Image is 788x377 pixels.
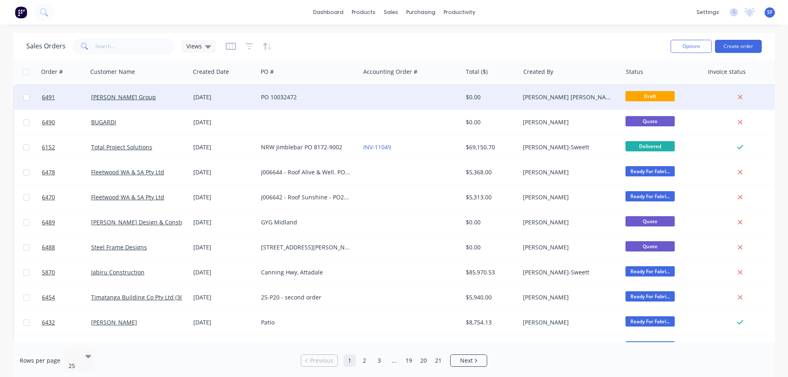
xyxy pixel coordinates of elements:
[69,362,78,370] div: 25
[91,193,164,201] a: Fleetwood WA & SA Pty Ltd
[402,6,440,18] div: purchasing
[42,143,55,151] span: 6152
[42,135,91,160] a: 6152
[523,168,614,176] div: [PERSON_NAME]
[261,93,352,101] div: PO 10032472
[42,310,91,335] a: 6432
[261,243,352,251] div: [STREET_ADDRESS][PERSON_NAME]
[523,218,614,226] div: [PERSON_NAME]
[523,268,614,276] div: [PERSON_NAME]-Sweett
[42,168,55,176] span: 6478
[523,243,614,251] div: [PERSON_NAME]
[42,243,55,251] span: 6488
[466,243,514,251] div: $0.00
[625,116,675,126] span: Quote
[95,38,175,55] input: Search...
[261,68,274,76] div: PO #
[380,6,402,18] div: sales
[460,356,473,365] span: Next
[193,218,254,226] div: [DATE]
[625,341,675,352] span: Ready For Fabri...
[261,318,352,327] div: Patio
[261,168,352,176] div: J006644 - Roof Alive & Well. PO256744
[91,168,164,176] a: Fleetwood WA & SA Pty Ltd
[193,268,254,276] div: [DATE]
[440,6,479,18] div: productivity
[261,143,352,151] div: NRW Jimblebar PO 8172-9002
[42,285,91,310] a: 6454
[451,356,487,365] a: Next page
[261,193,352,201] div: J006642 - Roof Sunshine - PO256742
[298,354,490,367] ul: Pagination
[42,235,91,260] a: 6488
[466,218,514,226] div: $0.00
[42,210,91,235] a: 6489
[91,143,152,151] a: Total Project Solutions
[91,93,156,101] a: [PERSON_NAME] Group
[193,143,254,151] div: [DATE]
[523,118,614,126] div: [PERSON_NAME]
[523,93,614,101] div: [PERSON_NAME] [PERSON_NAME]
[625,291,675,302] span: Ready For Fabri...
[261,218,352,226] div: GYG Midland
[523,293,614,302] div: [PERSON_NAME]
[42,110,91,135] a: 6490
[466,268,514,276] div: $85,970.53
[90,68,135,76] div: Customer Name
[625,141,675,151] span: Delivered
[42,218,55,226] span: 6489
[42,93,55,101] span: 6491
[41,68,63,76] div: Order #
[671,40,712,53] button: Options
[625,191,675,201] span: Ready For Fabri...
[625,91,675,101] span: Draft
[309,6,348,18] a: dashboard
[344,354,356,367] a: Page 1 is your current page
[708,68,746,76] div: Invoice status
[91,293,214,301] a: Timatanga Building Co Pty Ltd (30 days EOM)
[625,166,675,176] span: Ready For Fabri...
[348,6,380,18] div: products
[625,216,675,226] span: Quote
[193,293,254,302] div: [DATE]
[20,356,60,365] span: Rows per page
[193,318,254,327] div: [DATE]
[193,118,254,126] div: [DATE]
[42,293,55,302] span: 6454
[363,143,391,151] a: INV-11049
[42,160,91,185] a: 6478
[193,193,254,201] div: [DATE]
[403,354,415,367] a: Page 19
[466,118,514,126] div: $0.00
[301,356,337,365] a: Previous page
[625,241,675,251] span: Quote
[261,293,352,302] div: 25-P20 - second order
[388,354,400,367] a: Jump forward
[26,42,66,50] h1: Sales Orders
[42,185,91,210] a: 6470
[625,266,675,276] span: Ready For Fabri...
[193,68,229,76] div: Created Date
[42,118,55,126] span: 6490
[91,118,116,126] a: BUGARDI
[692,6,723,18] div: settings
[523,318,614,327] div: [PERSON_NAME]
[466,318,514,327] div: $8,754.13
[466,193,514,201] div: $5,313.00
[523,193,614,201] div: [PERSON_NAME]
[363,68,417,76] div: Accounting Order #
[715,40,762,53] button: Create order
[466,93,514,101] div: $0.00
[15,6,27,18] img: Factory
[186,42,202,50] span: Views
[767,9,772,16] span: SF
[466,68,488,76] div: Total ($)
[91,243,147,251] a: Steel Frame Designs
[466,143,514,151] div: $69,150.70
[466,168,514,176] div: $5,368.00
[42,268,55,276] span: 5870
[310,356,333,365] span: Previous
[193,243,254,251] div: [DATE]
[432,354,444,367] a: Page 21
[91,218,200,226] a: [PERSON_NAME] Design & Construction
